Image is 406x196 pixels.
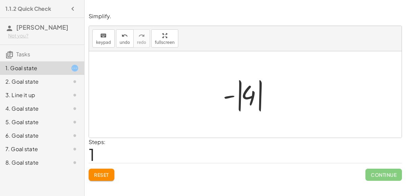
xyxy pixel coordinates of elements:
[92,29,115,48] button: keyboardkeypad
[71,118,79,126] i: Task not started.
[71,145,79,153] i: Task not started.
[89,144,95,165] span: 1
[89,169,114,181] button: Reset
[89,12,402,20] p: Simplify.
[5,132,60,140] div: 6. Goal state
[5,91,60,99] div: 3. Line it up
[8,32,79,39] div: Not you?
[5,145,60,153] div: 7. Goal state
[94,172,109,178] span: Reset
[116,29,134,48] button: undoundo
[121,32,128,40] i: undo
[100,32,107,40] i: keyboard
[16,23,68,31] span: [PERSON_NAME]
[71,105,79,113] i: Task not started.
[155,40,175,45] span: fullscreen
[16,51,30,58] span: Tasks
[133,29,150,48] button: redoredo
[5,5,51,13] h4: 1.1.2 Quick Check
[71,91,79,99] i: Task not started.
[96,40,111,45] span: keypad
[5,159,60,167] div: 8. Goal state
[71,159,79,167] i: Task not started.
[5,64,60,72] div: 1. Goal state
[137,40,146,45] span: redo
[5,105,60,113] div: 4. Goal state
[71,78,79,86] i: Task not started.
[120,40,130,45] span: undo
[71,64,79,72] i: Task started.
[5,118,60,126] div: 5. Goal state
[89,138,106,145] label: Steps:
[5,78,60,86] div: 2. Goal state
[71,132,79,140] i: Task not started.
[151,29,178,48] button: fullscreen
[138,32,145,40] i: redo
